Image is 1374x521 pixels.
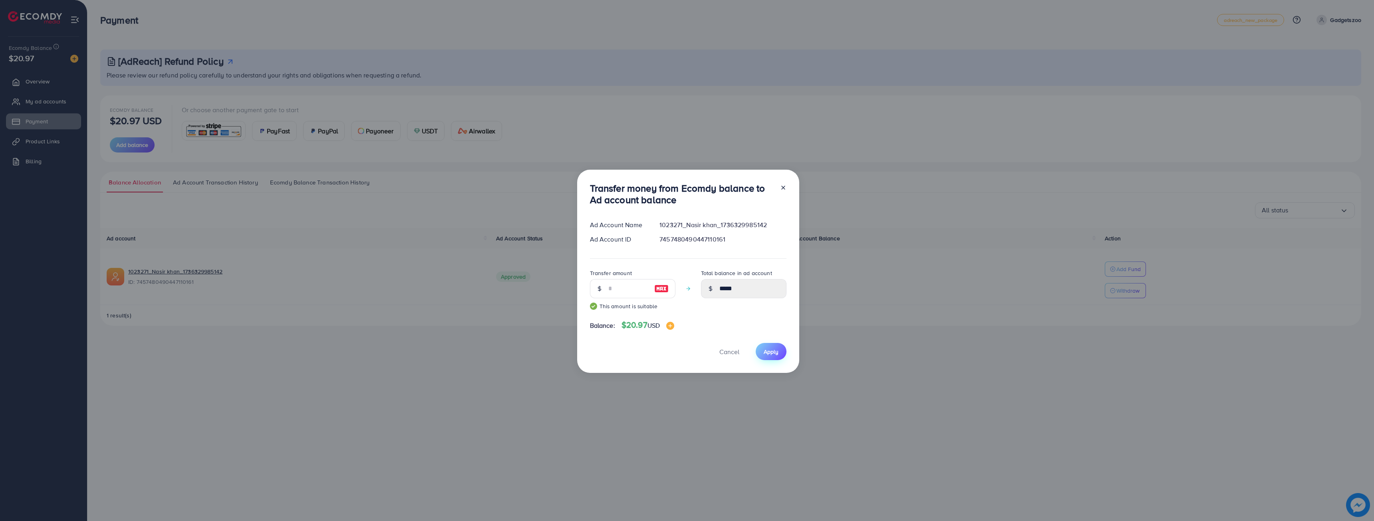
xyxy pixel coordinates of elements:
label: Transfer amount [590,269,632,277]
span: Balance: [590,321,615,330]
div: 1023271_Nasir khan_1736329985142 [653,220,792,230]
span: Cancel [719,347,739,356]
h3: Transfer money from Ecomdy balance to Ad account balance [590,182,774,206]
div: 7457480490447110161 [653,235,792,244]
button: Apply [756,343,786,360]
img: guide [590,303,597,310]
img: image [654,284,669,293]
span: Apply [764,348,778,356]
span: USD [647,321,660,330]
img: image [666,322,674,330]
label: Total balance in ad account [701,269,772,277]
h4: $20.97 [621,320,674,330]
div: Ad Account Name [584,220,653,230]
small: This amount is suitable [590,302,675,310]
button: Cancel [709,343,749,360]
div: Ad Account ID [584,235,653,244]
